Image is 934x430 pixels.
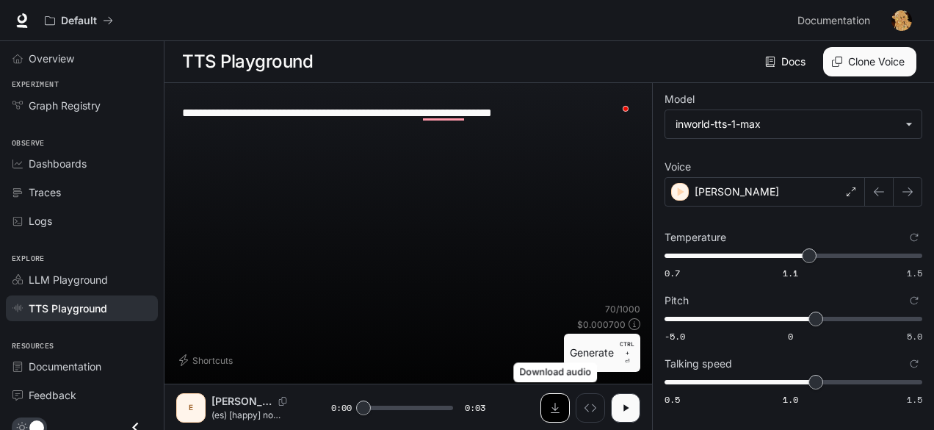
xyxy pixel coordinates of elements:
a: Documentation [792,6,881,35]
span: 0.7 [665,267,680,279]
a: Traces [6,179,158,205]
button: All workspaces [38,6,120,35]
span: Dashboards [29,156,87,171]
span: Feedback [29,387,76,403]
span: Graph Registry [29,98,101,113]
button: Download audio [540,393,570,423]
span: Documentation [797,12,870,30]
span: 1.5 [907,393,922,406]
a: Docs [762,47,811,76]
span: 1.0 [783,393,798,406]
button: Copy Voice ID [272,397,293,406]
button: Clone Voice [823,47,916,76]
p: CTRL + [620,340,634,357]
span: 0:03 [465,401,485,415]
p: Talking speed [665,359,732,369]
span: Documentation [29,359,101,374]
span: 1.1 [783,267,798,279]
div: inworld-tts-1-max [676,117,898,132]
p: [PERSON_NAME] [211,394,272,409]
p: Default [61,15,97,27]
span: Logs [29,213,52,229]
button: Reset to default [906,293,922,309]
div: E [179,396,203,420]
span: Overview [29,51,74,66]
a: LLM Playground [6,267,158,293]
a: Logs [6,208,158,234]
p: ⏎ [620,340,634,366]
a: Dashboards [6,151,158,176]
button: Shortcuts [176,348,239,372]
button: User avatar [887,6,916,35]
span: -5.0 [665,330,685,343]
p: Temperature [665,232,726,243]
h1: TTS Playground [182,47,313,76]
div: inworld-tts-1-max [665,110,922,138]
button: Reset to default [906,356,922,372]
span: 1.5 [907,267,922,279]
textarea: To enrich screen reader interactions, please activate Accessibility in Grammarly extension settings [182,104,634,121]
span: 0 [788,330,793,343]
p: [PERSON_NAME] [695,184,779,199]
span: LLM Playground [29,272,108,287]
a: Documentation [6,354,158,379]
div: Download audio [513,362,597,382]
p: Model [665,94,695,104]
button: GenerateCTRL +⏎ [564,334,640,372]
span: 5.0 [907,330,922,343]
p: Voice [665,162,691,172]
span: Traces [29,184,61,200]
span: 0:00 [331,401,352,415]
a: Overview [6,46,158,71]
a: Feedback [6,382,158,408]
button: Inspect [576,393,605,423]
span: 0.5 [665,393,680,406]
p: (es) [happy] no duden en comentar que les parecio este admin abuse!!! [211,409,296,421]
p: Pitch [665,295,689,306]
img: User avatar [891,10,912,31]
button: Reset to default [906,229,922,246]
a: TTS Playground [6,295,158,321]
span: TTS Playground [29,301,107,316]
a: Graph Registry [6,93,158,118]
